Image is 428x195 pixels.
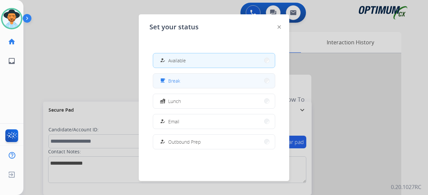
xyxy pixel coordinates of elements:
span: Available [168,57,186,64]
button: Email [153,114,275,129]
button: Break [153,74,275,88]
button: Available [153,53,275,68]
mat-icon: how_to_reg [160,58,166,63]
mat-icon: free_breakfast [160,78,166,84]
span: Outbound Prep [168,138,201,145]
mat-icon: fastfood [160,98,166,104]
span: Lunch [168,98,181,105]
mat-icon: home [8,38,16,46]
span: Set your status [149,22,199,32]
mat-icon: how_to_reg [160,139,166,145]
img: avatar [2,9,21,28]
button: Outbound Prep [153,135,275,149]
button: Lunch [153,94,275,108]
span: Break [168,77,180,84]
img: close-button [278,25,281,29]
p: 0.20.1027RC [391,183,421,191]
span: Email [168,118,179,125]
mat-icon: how_to_reg [160,119,166,124]
mat-icon: inbox [8,57,16,65]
